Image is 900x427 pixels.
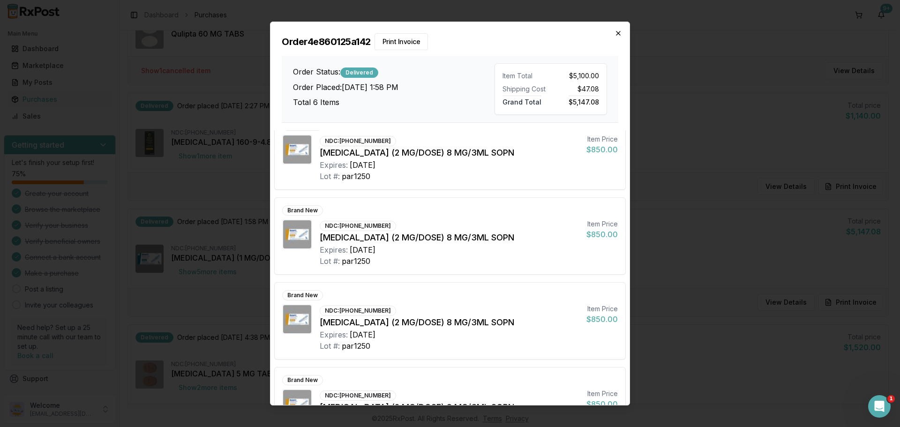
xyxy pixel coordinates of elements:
div: Brand New [282,290,323,300]
div: [MEDICAL_DATA] (2 MG/DOSE) 8 MG/3ML SOPN [320,146,579,159]
div: Lot #: [320,255,340,267]
h3: Order Placed: [DATE] 1:58 PM [293,82,495,93]
div: Brand New [282,120,323,131]
div: [DATE] [350,159,375,171]
div: Item Price [586,135,618,144]
img: Ozempic (2 MG/DOSE) 8 MG/3ML SOPN [283,135,311,164]
div: par1250 [342,255,370,267]
div: [DATE] [350,244,375,255]
div: Expires: [320,159,348,171]
div: [MEDICAL_DATA] (2 MG/DOSE) 8 MG/3ML SOPN [320,231,579,244]
div: NDC: [PHONE_NUMBER] [320,390,396,401]
div: NDC: [PHONE_NUMBER] [320,306,396,316]
div: $5,100.00 [555,71,599,81]
div: $850.00 [586,229,618,240]
h3: Total 6 Items [293,97,495,108]
div: Item Price [586,304,618,314]
img: Ozempic (2 MG/DOSE) 8 MG/3ML SOPN [283,390,311,418]
div: Lot #: [320,171,340,182]
div: [MEDICAL_DATA] (2 MG/DOSE) 8 MG/3ML SOPN [320,316,579,329]
div: par1250 [342,171,370,182]
div: Shipping Cost [502,84,547,94]
iframe: Intercom live chat [868,395,891,418]
img: Ozempic (2 MG/DOSE) 8 MG/3ML SOPN [283,305,311,333]
span: $5,147.08 [569,96,599,106]
h2: Order 4e860125a142 [282,33,618,50]
div: $47.08 [555,84,599,94]
div: [MEDICAL_DATA] (2 MG/DOSE) 8 MG/3ML SOPN [320,401,579,414]
div: Lot #: [320,340,340,352]
div: Item Price [586,389,618,398]
h3: Order Status: [293,66,495,78]
div: [DATE] [350,329,375,340]
div: Item Price [586,219,618,229]
div: Brand New [282,375,323,385]
div: $850.00 [586,144,618,155]
button: Print Invoice [375,33,428,50]
span: Grand Total [502,96,541,106]
div: Expires: [320,329,348,340]
span: 1 [887,395,895,403]
div: $850.00 [586,398,618,410]
div: Brand New [282,205,323,216]
div: Item Total [502,71,547,81]
div: Expires: [320,244,348,255]
div: Delivered [340,67,378,78]
div: par1250 [342,340,370,352]
div: NDC: [PHONE_NUMBER] [320,221,396,231]
img: Ozempic (2 MG/DOSE) 8 MG/3ML SOPN [283,220,311,248]
div: NDC: [PHONE_NUMBER] [320,136,396,146]
div: $850.00 [586,314,618,325]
